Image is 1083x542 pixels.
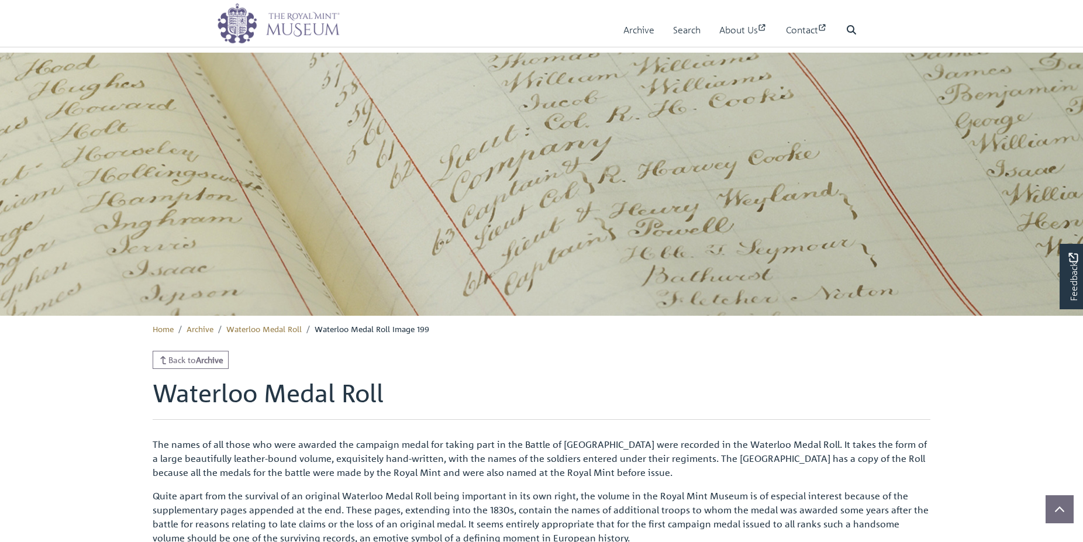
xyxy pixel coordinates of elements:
[786,13,827,47] a: Contact
[153,351,229,369] a: Back toArchive
[673,13,701,47] a: Search
[153,323,174,334] a: Home
[217,3,340,44] img: logo_wide.png
[719,13,767,47] a: About Us
[196,354,223,365] strong: Archive
[153,378,930,419] h1: Waterloo Medal Roll
[1060,244,1083,309] a: Would you like to provide feedback?
[226,323,302,334] a: Waterloo Medal Roll
[623,13,654,47] a: Archive
[1046,495,1074,523] button: Scroll to top
[187,323,213,334] a: Archive
[315,323,429,334] span: Waterloo Medal Roll Image 199
[1066,253,1080,302] span: Feedback
[153,439,927,478] span: The names of all those who were awarded the campaign medal for taking part in the Battle of [GEOG...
